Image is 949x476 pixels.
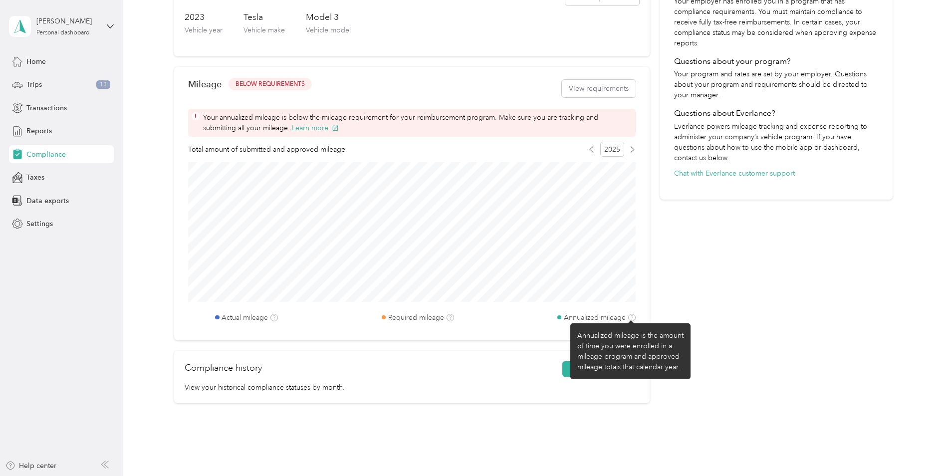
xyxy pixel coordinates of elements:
[674,168,795,179] button: Chat with Everlance customer support
[243,25,285,35] p: Vehicle make
[26,79,42,90] span: Trips
[674,121,879,163] p: Everlance powers mileage tracking and expense reporting to administer your company’s vehicle prog...
[26,149,66,160] span: Compliance
[96,80,110,89] span: 13
[26,56,46,67] span: Home
[229,78,312,90] button: BELOW REQUIREMENTS
[5,461,56,471] button: Help center
[26,196,69,206] span: Data exports
[188,79,222,89] h2: Mileage
[185,361,262,375] h2: Compliance history
[26,103,67,113] span: Transactions
[236,80,305,89] span: BELOW REQUIREMENTS
[388,312,444,323] label: Required mileage
[893,420,949,476] iframe: Everlance-gr Chat Button Frame
[185,382,639,393] p: View your historical compliance statuses by month.
[306,25,351,35] p: Vehicle model
[600,142,624,157] span: 2025
[26,219,53,229] span: Settings
[577,331,684,371] span: Annualized mileage is the amount of time you were enrolled in a mileage program and approved mile...
[674,69,879,100] p: Your program and rates are set by your employer. Questions about your program and requirements sh...
[674,107,879,119] h4: Questions about Everlance?
[292,123,339,133] button: Learn more
[185,11,223,23] h3: 2023
[562,361,639,377] button: View history
[243,11,285,23] h3: Tesla
[564,312,626,323] label: Annualized mileage
[222,312,268,323] label: Actual mileage
[36,16,99,26] div: [PERSON_NAME]
[562,80,636,97] button: View requirements
[674,55,879,67] h4: Questions about your program?
[26,172,44,183] span: Taxes
[306,11,351,23] h3: Model 3
[185,25,223,35] p: Vehicle year
[36,30,90,36] div: Personal dashboard
[188,144,345,155] span: Total amount of submitted and approved mileage
[203,112,632,133] span: Your annualized mileage is below the mileage requirement for your reimbursement program. Make sur...
[26,126,52,136] span: Reports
